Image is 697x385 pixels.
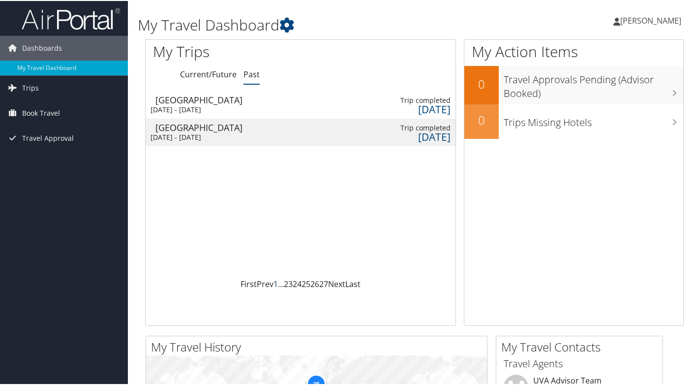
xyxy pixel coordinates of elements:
a: Last [345,278,361,289]
a: 27 [319,278,328,289]
span: Dashboards [22,35,62,60]
span: Travel Approval [22,125,74,150]
h3: Trips Missing Hotels [504,110,684,128]
span: [PERSON_NAME] [620,14,681,25]
div: [DATE] - [DATE] [151,104,249,113]
span: Book Travel [22,100,60,125]
div: [GEOGRAPHIC_DATA] [155,122,254,131]
div: [GEOGRAPHIC_DATA] [155,95,254,103]
h2: 0 [464,111,499,128]
span: Trips [22,75,39,99]
a: 0Travel Approvals Pending (Advisor Booked) [464,65,684,103]
a: 25 [302,278,310,289]
div: [DATE] [393,131,451,140]
img: airportal-logo.png [22,6,120,30]
h1: My Travel Dashboard [138,14,507,34]
h3: Travel Agents [504,356,655,370]
h1: My Trips [153,40,319,61]
h2: 0 [464,75,499,92]
h1: My Action Items [464,40,684,61]
a: Prev [257,278,273,289]
h2: My Travel Contacts [501,338,663,354]
a: First [241,278,257,289]
a: Current/Future [180,68,237,79]
div: Trip completed [393,123,451,131]
a: 1 [273,278,278,289]
a: 0Trips Missing Hotels [464,103,684,138]
a: 24 [293,278,302,289]
div: [DATE] - [DATE] [151,132,249,141]
a: [PERSON_NAME] [613,5,691,34]
div: [DATE] [393,104,451,113]
h3: Travel Approvals Pending (Advisor Booked) [504,67,684,99]
h2: My Travel History [151,338,487,354]
span: … [278,278,284,289]
a: 23 [284,278,293,289]
div: Trip completed [393,95,451,104]
a: 26 [310,278,319,289]
a: Past [243,68,260,79]
a: Next [328,278,345,289]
